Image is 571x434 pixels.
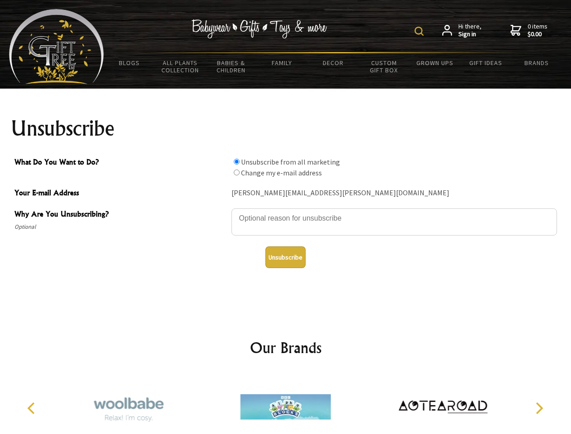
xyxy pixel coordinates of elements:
[307,53,359,72] a: Decor
[155,53,206,80] a: All Plants Collection
[241,157,340,166] label: Unsubscribe from all marketing
[265,246,306,268] button: Unsubscribe
[14,208,227,222] span: Why Are You Unsubscribing?
[460,53,511,72] a: Gift Ideas
[206,53,257,80] a: Babies & Children
[14,187,227,200] span: Your E-mail Address
[14,222,227,232] span: Optional
[18,337,553,359] h2: Our Brands
[528,30,547,38] strong: $0.00
[415,27,424,36] img: product search
[510,23,547,38] a: 0 items$0.00
[234,159,240,165] input: What Do You Want to Do?
[458,30,481,38] strong: Sign in
[231,208,557,236] textarea: Why Are You Unsubscribing?
[458,23,481,38] span: Hi there,
[11,118,561,139] h1: Unsubscribe
[528,22,547,38] span: 0 items
[23,398,42,418] button: Previous
[14,156,227,170] span: What Do You Want to Do?
[241,168,322,177] label: Change my e-mail address
[104,53,155,72] a: BLOGS
[529,398,549,418] button: Next
[234,170,240,175] input: What Do You Want to Do?
[359,53,410,80] a: Custom Gift Box
[442,23,481,38] a: Hi there,Sign in
[231,186,557,200] div: [PERSON_NAME][EMAIL_ADDRESS][PERSON_NAME][DOMAIN_NAME]
[409,53,460,72] a: Grown Ups
[192,19,327,38] img: Babywear - Gifts - Toys & more
[9,9,104,84] img: Babyware - Gifts - Toys and more...
[257,53,308,72] a: Family
[511,53,562,72] a: Brands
